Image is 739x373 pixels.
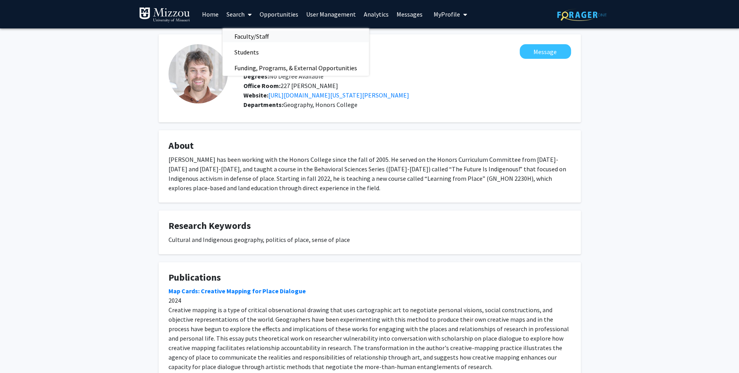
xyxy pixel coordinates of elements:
span: Funding, Programs, & External Opportunities [223,60,369,76]
span: Students [223,44,271,60]
span: Geography, Honors College [283,101,357,109]
img: ForagerOne Logo [557,9,606,21]
a: Opens in a new tab [268,91,409,99]
a: Students [223,46,369,58]
h4: Research Keywords [168,220,571,232]
span: Faculty/Staff [223,28,281,44]
a: Search [223,0,256,28]
a: Funding, Programs, & External Opportunities [223,62,369,74]
button: Message Soren Larsen [520,44,571,59]
img: University of Missouri Logo [139,7,190,23]
iframe: Chat [6,337,34,367]
b: Departments: [243,101,283,109]
a: User Management [302,0,360,28]
div: Cultural and Indigenous geography, politics of place, sense of place [168,235,571,244]
b: Office Room: [243,82,281,90]
a: Messages [393,0,427,28]
a: Analytics [360,0,393,28]
b: Degrees: [243,72,269,80]
span: My Profile [434,10,460,18]
a: Opportunities [256,0,302,28]
a: Home [198,0,223,28]
div: [PERSON_NAME] has been working with the Honors College since the fall of 2005. He served on the H... [168,155,571,193]
span: No Degree Available [243,72,324,80]
h4: About [168,140,571,152]
img: Profile Picture [168,44,228,103]
a: Map Cards: Creative Mapping for Place Dialogue [168,287,306,295]
h4: Publications [168,272,571,283]
span: 227 [PERSON_NAME] [243,82,338,90]
a: Faculty/Staff [223,30,369,42]
b: Website: [243,91,268,99]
